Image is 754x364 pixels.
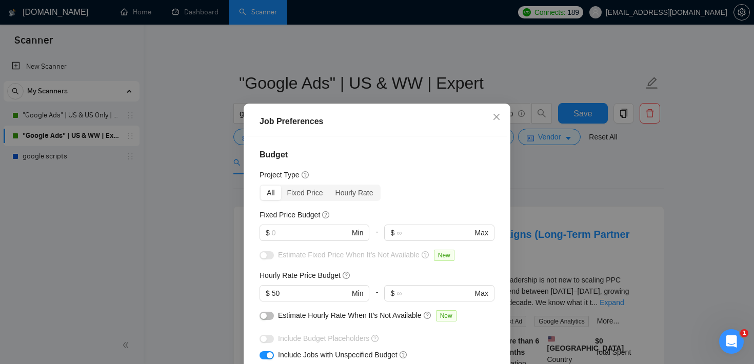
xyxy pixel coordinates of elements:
[492,113,501,121] span: close
[278,351,398,359] span: Include Jobs with Unspecified Budget
[343,271,351,279] span: question-circle
[352,227,364,238] span: Min
[260,209,320,220] h5: Fixed Price Budget
[475,227,488,238] span: Max
[371,334,380,342] span: question-circle
[390,227,394,238] span: $
[400,351,408,359] span: question-circle
[281,186,329,200] div: Fixed Price
[424,311,432,319] span: question-circle
[422,251,430,259] span: question-circle
[266,227,270,238] span: $
[475,288,488,299] span: Max
[272,288,350,299] input: 0
[266,288,270,299] span: $
[272,227,350,238] input: 0
[260,169,300,180] h5: Project Type
[322,211,330,219] span: question-circle
[302,171,310,179] span: question-circle
[261,186,281,200] div: All
[260,115,494,128] div: Job Preferences
[719,329,744,354] iframe: Intercom live chat
[740,329,748,337] span: 1
[390,288,394,299] span: $
[329,186,380,200] div: Hourly Rate
[278,311,422,319] span: Estimate Hourly Rate When It’s Not Available
[436,310,457,321] span: New
[483,104,510,131] button: Close
[396,227,472,238] input: ∞
[369,285,384,310] div: -
[369,225,384,249] div: -
[278,334,369,342] span: Include Budget Placeholders
[396,288,472,299] input: ∞
[260,149,494,161] h4: Budget
[352,288,364,299] span: Min
[434,250,454,261] span: New
[260,270,341,281] h5: Hourly Rate Price Budget
[278,251,420,259] span: Estimate Fixed Price When It’s Not Available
